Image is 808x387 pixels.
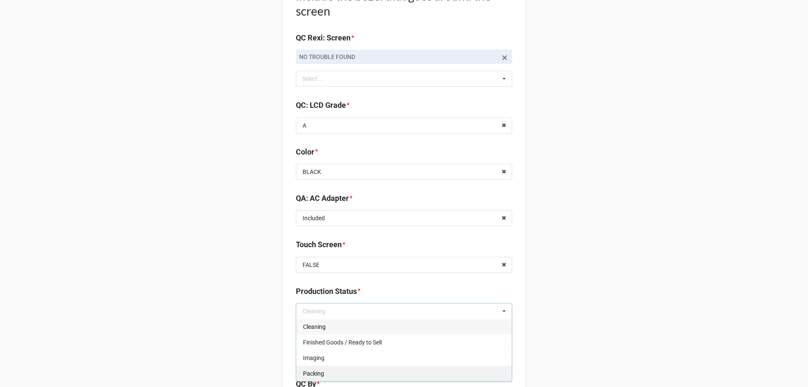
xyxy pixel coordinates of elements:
[296,239,342,251] label: Touch Screen
[303,323,326,330] span: Cleaning
[303,169,321,175] div: BLACK
[296,32,351,44] label: QC Rexi: Screen
[296,99,346,111] label: QC: LCD Grade
[303,370,324,377] span: Packing
[303,123,306,128] div: A
[300,74,336,84] div: Select ...
[296,192,349,204] label: QA: AC Adapter
[303,262,319,268] div: FALSE
[303,355,324,361] span: Imaging
[303,215,325,221] div: Included
[299,53,497,61] p: NO TROUBLE FOUND
[296,146,314,158] label: Color
[296,286,357,297] label: Production Status
[303,339,382,346] span: Finished Goods / Ready to Sell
